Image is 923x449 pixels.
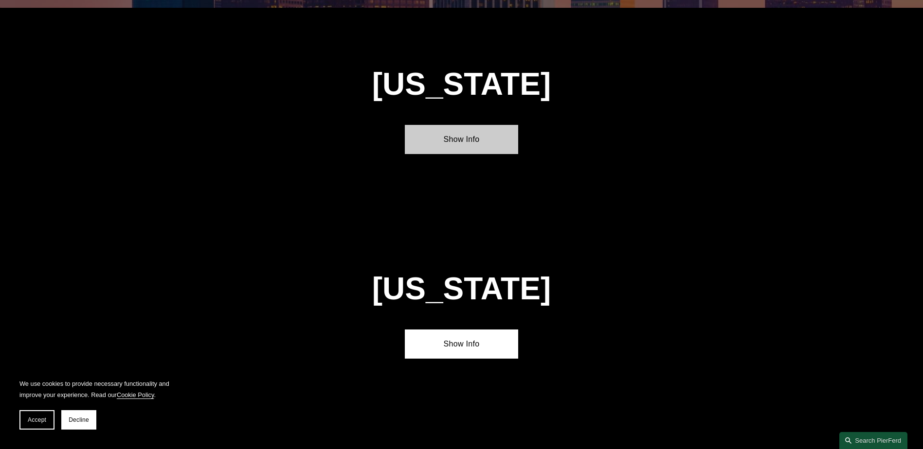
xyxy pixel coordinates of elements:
span: Accept [28,416,46,423]
section: Cookie banner [10,368,185,439]
h1: [US_STATE] [320,67,603,102]
a: Cookie Policy [117,391,154,398]
p: We use cookies to provide necessary functionality and improve your experience. Read our . [19,378,175,400]
span: Decline [69,416,89,423]
a: Search this site [839,432,907,449]
h1: [US_STATE] [320,271,603,307]
button: Accept [19,410,54,430]
button: Decline [61,410,96,430]
a: Show Info [405,125,518,154]
a: Show Info [405,329,518,359]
